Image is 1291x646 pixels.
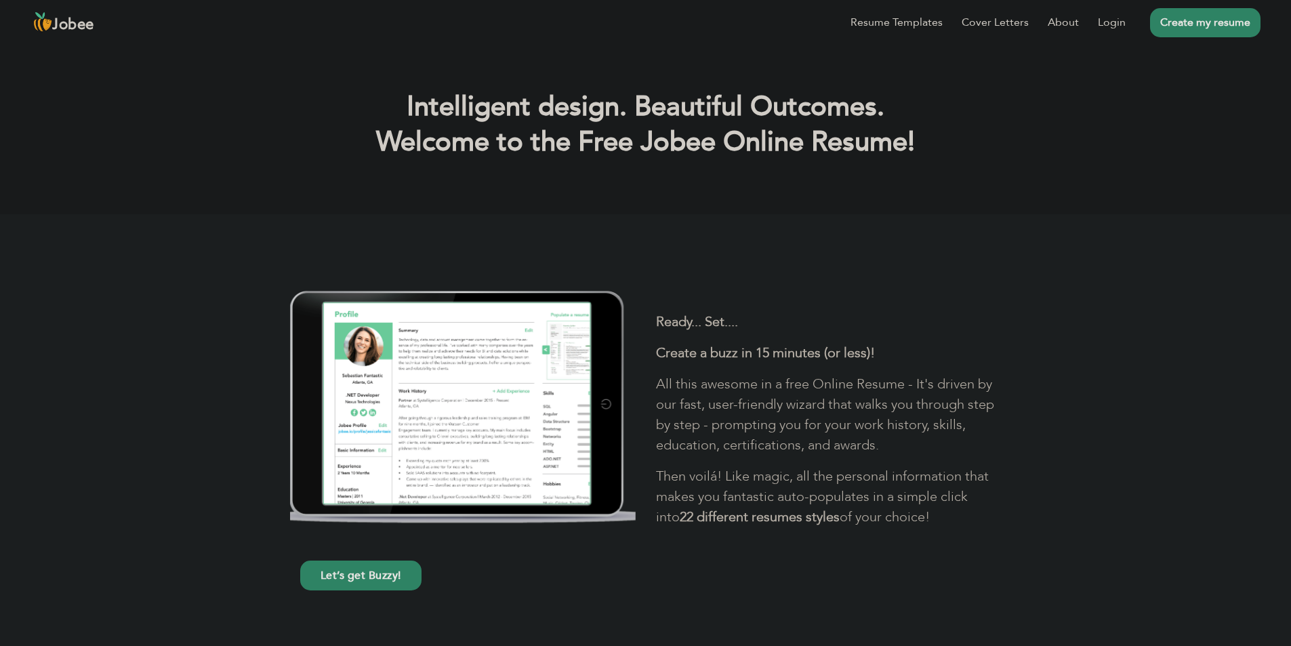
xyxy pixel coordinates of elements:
[33,89,1258,160] h1: Intelligent design. Beautiful Outcomes. Welcome to the Free Jobee Online Resume!
[656,312,738,331] b: Ready... Set....
[680,508,840,526] b: 22 different resumes styles
[851,14,943,31] a: Resume Templates
[1048,14,1079,31] a: About
[1150,8,1261,37] a: Create my resume
[300,561,422,590] a: Let’s get Buzzy!
[1098,14,1126,31] a: Login
[656,374,1002,456] p: All this awesome in a free Online Resume - It's driven by our fast, user-friendly wizard that wal...
[30,12,52,33] img: jobee.io
[656,344,875,362] b: Create a buzz in 15 minutes (or less)!
[30,12,94,33] a: Jobee
[290,279,636,540] img: Jobee.io
[656,466,1002,527] p: Then voilá! Like magic, all the personal information that makes you fantastic auto-populates in a...
[962,14,1029,31] a: Cover Letters
[52,18,94,33] span: Jobee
